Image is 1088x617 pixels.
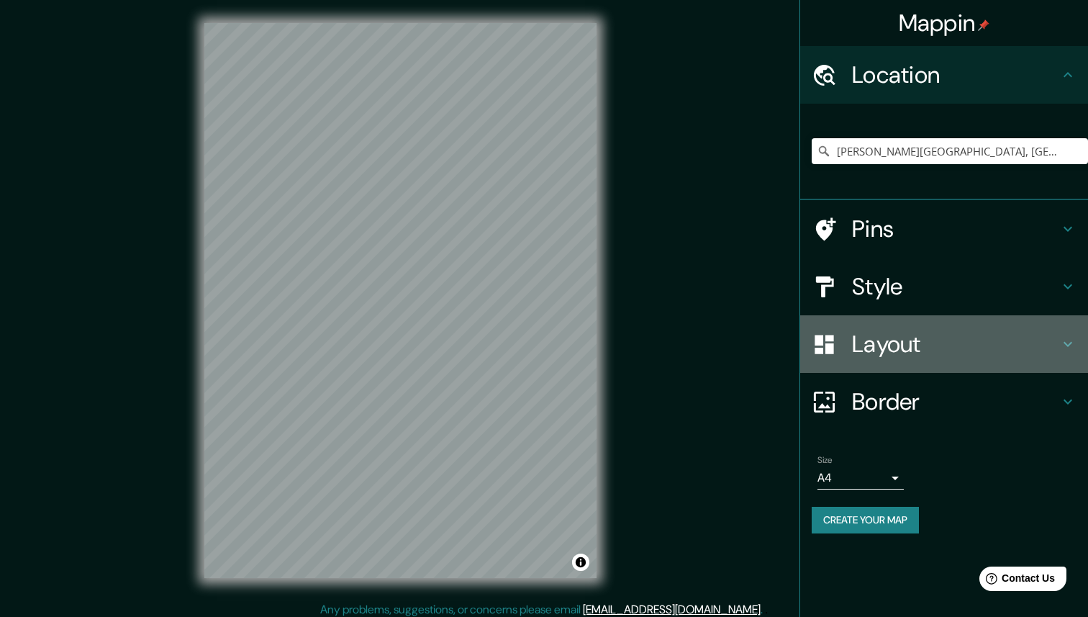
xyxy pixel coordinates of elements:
h4: Border [852,387,1059,416]
h4: Mappin [899,9,990,37]
label: Size [817,454,833,467]
h4: Location [852,60,1059,89]
div: Style [800,258,1088,315]
input: Pick your city or area [812,138,1088,164]
a: [EMAIL_ADDRESS][DOMAIN_NAME] [583,602,761,617]
h4: Pins [852,215,1059,243]
iframe: Help widget launcher [960,561,1072,601]
div: Layout [800,315,1088,373]
button: Toggle attribution [572,554,589,571]
div: Location [800,46,1088,104]
div: Pins [800,200,1088,258]
img: pin-icon.png [978,19,989,31]
button: Create your map [812,507,919,533]
canvas: Map [204,23,597,578]
h4: Style [852,272,1059,301]
div: Border [800,373,1088,431]
h4: Layout [852,330,1059,359]
div: A4 [817,467,904,490]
